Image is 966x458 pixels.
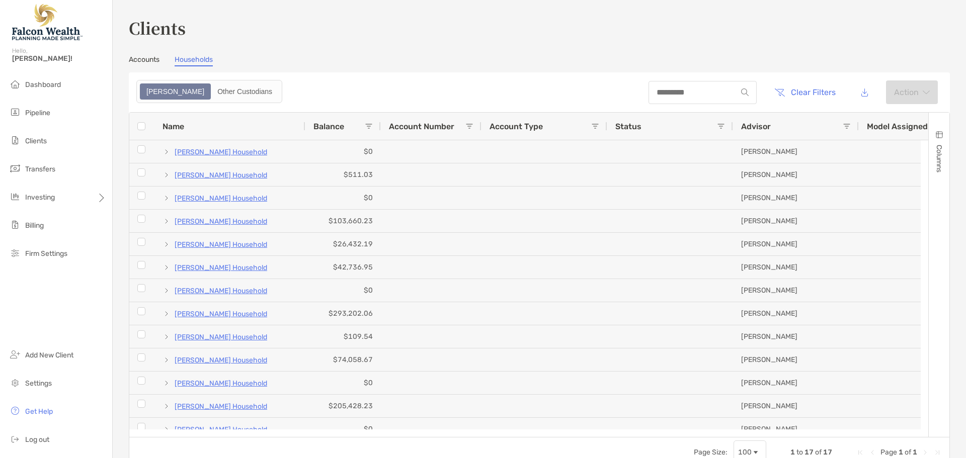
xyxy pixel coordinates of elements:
div: [PERSON_NAME] [733,348,859,371]
img: Falcon Wealth Planning Logo [12,4,83,40]
span: Account Number [389,122,454,131]
img: investing icon [9,191,21,203]
div: $511.03 [305,163,381,186]
div: [PERSON_NAME] [733,140,859,163]
div: segmented control [136,80,282,103]
img: billing icon [9,219,21,231]
span: Advisor [741,122,771,131]
div: $109.54 [305,325,381,348]
div: [PERSON_NAME] [733,325,859,348]
a: [PERSON_NAME] Household [175,331,267,343]
div: $0 [305,418,381,440]
p: [PERSON_NAME] Household [175,423,267,436]
a: [PERSON_NAME] Household [175,285,267,297]
button: Actionarrow [886,80,938,104]
div: $0 [305,187,381,209]
div: [PERSON_NAME] [733,395,859,417]
span: [PERSON_NAME]! [12,54,106,63]
img: logout icon [9,433,21,445]
span: Investing [25,193,55,202]
span: of [815,448,822,456]
span: Log out [25,435,49,444]
div: [PERSON_NAME] [733,163,859,186]
span: Dashboard [25,80,61,89]
div: Page Size: [694,448,728,456]
span: Settings [25,379,52,388]
a: [PERSON_NAME] Household [175,215,267,228]
a: [PERSON_NAME] Household [175,169,267,181]
div: $0 [305,279,381,302]
span: Model Assigned [867,122,928,131]
img: add_new_client icon [9,348,21,360]
div: [PERSON_NAME] [733,187,859,209]
span: Account Type [490,122,543,131]
div: Next Page [921,448,929,456]
img: settings icon [9,377,21,389]
div: [PERSON_NAME] [733,256,859,279]
div: [PERSON_NAME] [733,279,859,302]
span: Page [880,448,897,456]
div: $293,202.06 [305,302,381,325]
img: firm-settings icon [9,247,21,259]
span: 17 [804,448,814,456]
a: [PERSON_NAME] Household [175,354,267,367]
div: Previous Page [868,448,876,456]
span: 1 [899,448,903,456]
img: pipeline icon [9,106,21,118]
a: [PERSON_NAME] Household [175,308,267,320]
div: [PERSON_NAME] [733,418,859,440]
div: 100 [738,448,752,456]
a: [PERSON_NAME] Household [175,238,267,251]
div: Zoe [141,84,210,99]
span: 1 [913,448,917,456]
span: Get Help [25,407,53,416]
span: to [796,448,803,456]
div: $205,428.23 [305,395,381,417]
span: Pipeline [25,109,50,117]
img: transfers icon [9,162,21,174]
div: [PERSON_NAME] [733,233,859,255]
span: Transfers [25,165,55,173]
span: of [905,448,911,456]
div: [PERSON_NAME] [733,210,859,232]
a: [PERSON_NAME] Household [175,377,267,390]
span: Firm Settings [25,249,67,258]
div: First Page [856,448,864,456]
a: [PERSON_NAME] Household [175,146,267,158]
span: Columns [935,145,943,172]
div: Other Custodians [212,84,278,99]
div: $103,660.23 [305,210,381,232]
span: Add New Client [25,351,73,359]
span: 1 [790,448,795,456]
a: Households [175,55,213,66]
img: get-help icon [9,405,21,417]
div: $0 [305,140,381,163]
a: [PERSON_NAME] Household [175,192,267,205]
div: $74,058.67 [305,348,381,371]
span: Balance [313,122,344,131]
span: Clients [25,137,47,145]
h3: Clients [129,16,950,39]
div: [PERSON_NAME] [733,372,859,394]
div: Last Page [933,448,941,456]
a: [PERSON_NAME] Household [175,261,267,274]
span: Status [615,122,641,131]
img: input icon [741,88,749,96]
span: Billing [25,221,44,230]
a: [PERSON_NAME] Household [175,400,267,413]
div: $42,736.95 [305,256,381,279]
a: Accounts [129,55,159,66]
img: clients icon [9,134,21,146]
img: arrow [923,90,930,95]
